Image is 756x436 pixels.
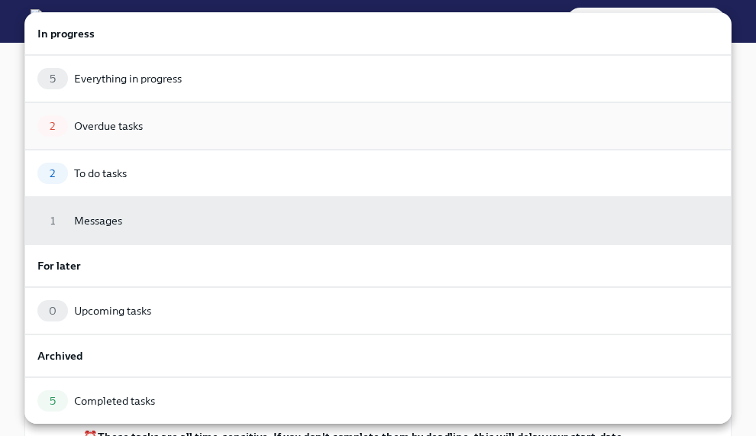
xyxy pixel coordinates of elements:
h6: In progress [37,25,719,42]
div: Messages [74,213,122,228]
h6: For later [37,257,719,274]
span: 1 [41,215,64,227]
a: In progress [24,12,732,55]
a: 0Upcoming tasks [24,287,732,334]
div: Upcoming tasks [74,303,151,318]
a: Archived [24,334,732,377]
h6: Archived [37,347,719,364]
a: 5Completed tasks [24,377,732,425]
a: 5Everything in progress [24,55,732,102]
div: Completed tasks [74,393,155,409]
a: 2Overdue tasks [24,102,732,150]
div: Everything in progress [74,71,182,86]
a: 1Messages [24,197,732,244]
div: Overdue tasks [74,118,143,134]
span: 2 [40,121,64,132]
a: 2To do tasks [24,150,732,197]
div: To do tasks [74,166,127,181]
span: 2 [40,168,64,179]
span: 5 [40,73,65,85]
span: 0 [40,305,66,317]
span: 5 [40,396,65,407]
a: For later [24,244,732,287]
